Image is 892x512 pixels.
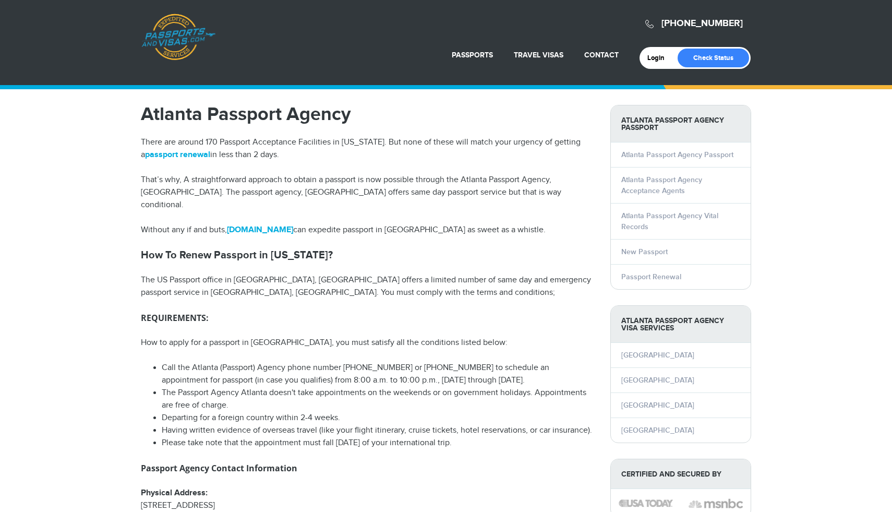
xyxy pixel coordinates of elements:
[162,362,595,387] li: Call the Atlanta (Passport) Agency phone number [PHONE_NUMBER] or [PHONE_NUMBER] to schedule an a...
[621,175,702,195] a: Atlanta Passport Agency Acceptance Agents
[621,351,694,360] a: [GEOGRAPHIC_DATA]
[584,51,619,59] a: Contact
[141,136,595,161] p: There are around 170 Passport Acceptance Facilities in [US_STATE]. But none of these will match y...
[611,105,751,142] strong: Atlanta Passport Agency Passport
[514,51,563,59] a: Travel Visas
[141,274,595,299] p: The US Passport office in [GEOGRAPHIC_DATA], [GEOGRAPHIC_DATA] offers a limited number of same da...
[141,488,208,498] strong: Physical Address:
[621,376,694,385] a: [GEOGRAPHIC_DATA]
[621,401,694,410] a: [GEOGRAPHIC_DATA]
[621,150,733,159] a: Atlanta Passport Agency Passport
[661,18,743,29] a: [PHONE_NUMBER]
[621,247,668,256] a: New Passport
[145,150,210,160] a: passport renewal
[141,174,595,211] p: That’s why, A straightforward approach to obtain a passport is now possible through the Atlanta P...
[141,224,595,236] p: Without any if and buts, can expedite passport in [GEOGRAPHIC_DATA] as sweet as a whistle.
[162,424,595,437] li: Having written evidence of overseas travel (like your flight itinerary, cruise tickets, hotel res...
[141,312,209,324] strong: REQUIREMENTS:
[141,14,215,61] a: Passports & [DOMAIN_NAME]
[647,54,672,62] a: Login
[452,51,493,59] a: Passports
[621,272,681,281] a: Passport Renewal
[162,412,595,424] li: Departing for a foreign country within 2-4 weeks.
[162,437,595,449] li: Please take note that the appointment must fall [DATE] of your international trip.
[141,462,297,474] strong: Passport Agency Contact Information
[621,426,694,435] a: [GEOGRAPHIC_DATA]
[141,105,595,124] h1: Atlanta Passport Agency
[619,499,673,507] img: image description
[611,459,751,489] strong: Certified and Secured by
[611,306,751,343] strong: Atlanta Passport Agency Visa Services
[141,249,333,261] strong: How To Renew Passport in [US_STATE]?
[689,497,743,510] img: image description
[621,211,718,231] a: Atlanta Passport Agency Vital Records
[162,387,595,412] li: The Passport Agency Atlanta doesn't take appointments on the weekends or on government holidays. ...
[141,337,595,349] p: How to apply for a passport in [GEOGRAPHIC_DATA], you must satisfy all the conditions listed below:
[678,49,749,67] a: Check Status
[227,225,293,235] a: [DOMAIN_NAME]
